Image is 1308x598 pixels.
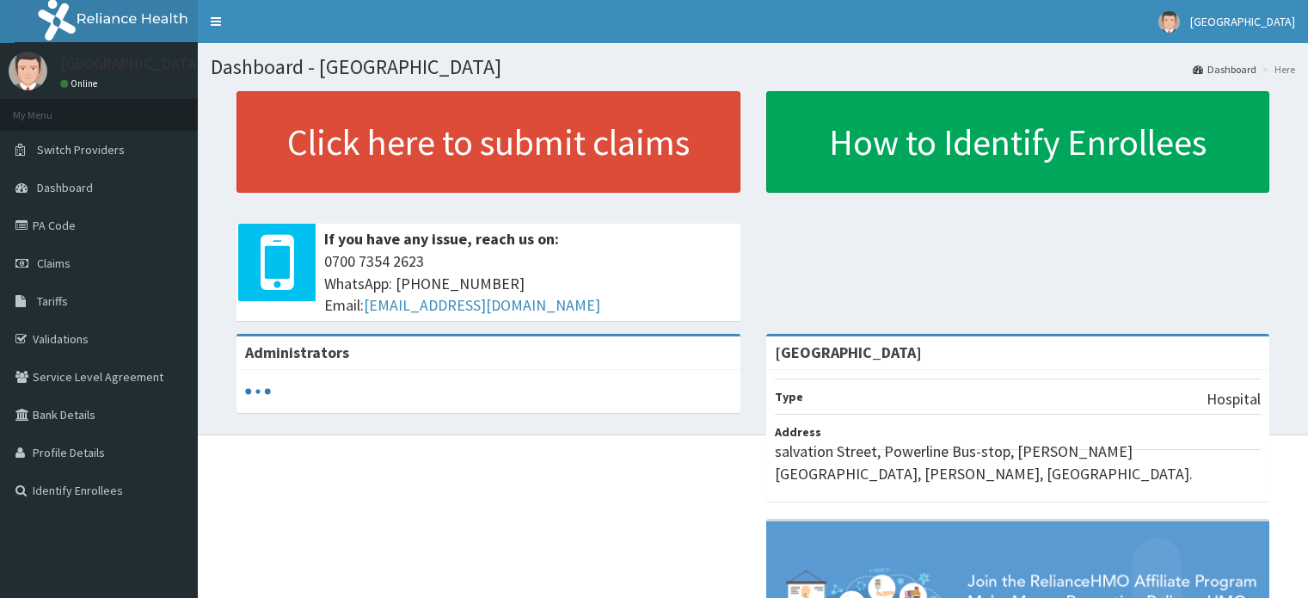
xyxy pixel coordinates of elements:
a: [EMAIL_ADDRESS][DOMAIN_NAME] [364,295,600,315]
strong: [GEOGRAPHIC_DATA] [775,342,922,362]
b: Administrators [245,342,349,362]
p: [GEOGRAPHIC_DATA] [60,56,202,71]
h1: Dashboard - [GEOGRAPHIC_DATA] [211,56,1295,78]
b: Address [775,424,821,440]
span: Switch Providers [37,142,125,157]
p: salvation Street, Powerline Bus-stop, [PERSON_NAME][GEOGRAPHIC_DATA], [PERSON_NAME], [GEOGRAPHIC_... [775,441,1262,484]
b: If you have any issue, reach us on: [324,229,559,249]
a: Dashboard [1193,62,1256,77]
svg: audio-loading [245,379,271,404]
a: Online [60,77,101,89]
a: Click here to submit claims [236,91,740,193]
img: User Image [9,52,47,90]
span: Claims [37,256,71,271]
b: Type [775,389,803,404]
span: [GEOGRAPHIC_DATA] [1190,14,1295,29]
span: Dashboard [37,180,93,195]
p: Hospital [1207,388,1261,410]
a: How to Identify Enrollees [766,91,1270,193]
span: Tariffs [37,293,68,309]
li: Here [1258,62,1295,77]
img: User Image [1158,11,1180,33]
span: 0700 7354 2623 WhatsApp: [PHONE_NUMBER] Email: [324,250,732,317]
